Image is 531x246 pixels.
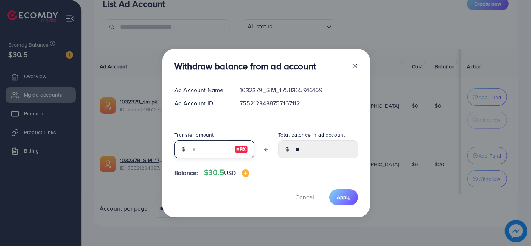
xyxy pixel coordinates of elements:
[235,145,248,154] img: image
[242,169,249,177] img: image
[234,99,364,108] div: 7552123438757167112
[234,86,364,94] div: 1032379_S M_1758365916169
[329,189,358,205] button: Apply
[174,131,214,138] label: Transfer amount
[168,86,234,94] div: Ad Account Name
[295,193,314,201] span: Cancel
[286,189,323,205] button: Cancel
[174,169,198,177] span: Balance:
[278,131,345,138] label: Total balance in ad account
[204,168,249,177] h4: $30.5
[168,99,234,108] div: Ad Account ID
[174,61,316,72] h3: Withdraw balance from ad account
[337,193,351,201] span: Apply
[224,169,236,177] span: USD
